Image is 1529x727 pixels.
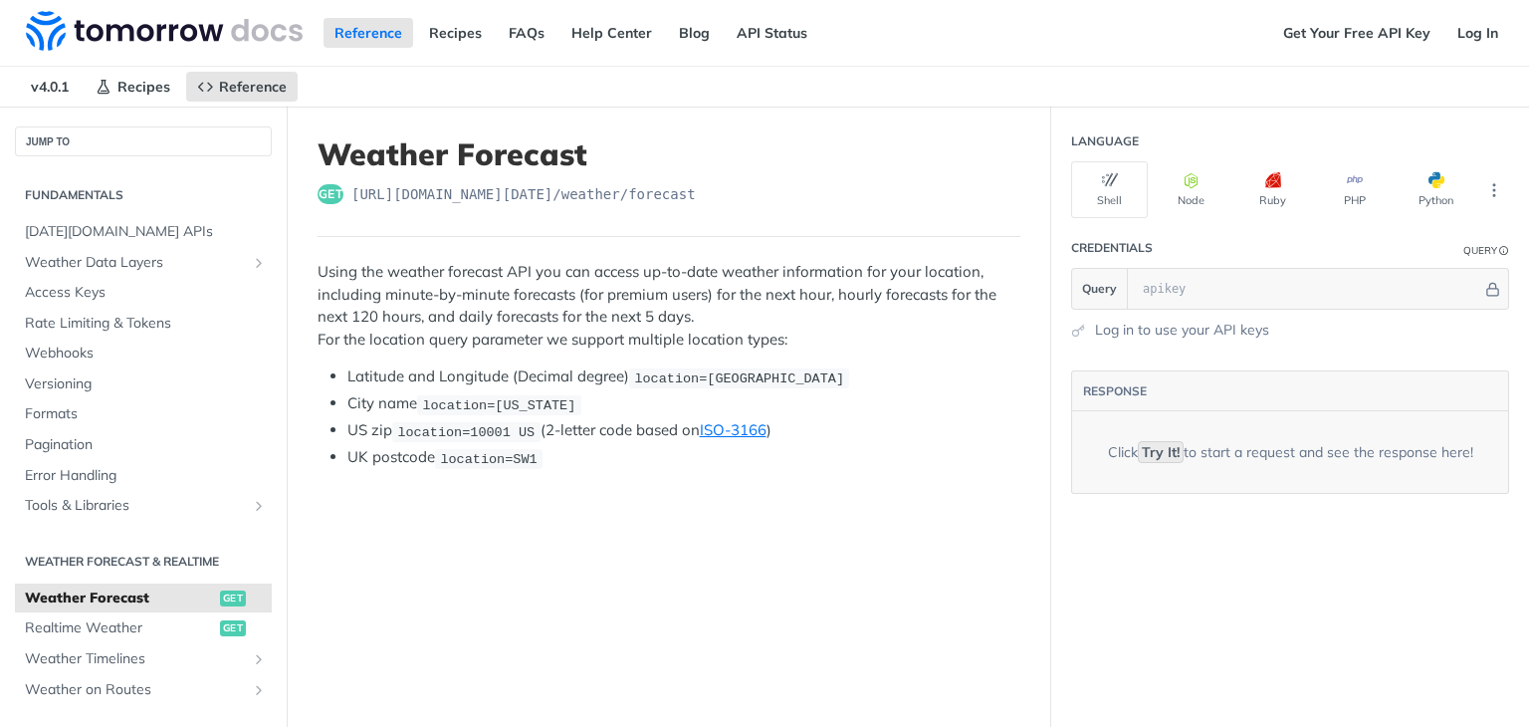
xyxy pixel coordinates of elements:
[347,365,1020,388] li: Latitude and Longitude (Decimal degree)
[25,374,267,394] span: Versioning
[418,18,493,48] a: Recipes
[347,446,1020,469] li: UK postcode
[1133,269,1482,309] input: apikey
[25,466,267,486] span: Error Handling
[498,18,555,48] a: FAQs
[251,498,267,514] button: Show subpages for Tools & Libraries
[15,430,272,460] a: Pagination
[15,584,272,613] a: Weather Forecastget
[417,395,581,415] code: location=[US_STATE]
[668,18,721,48] a: Blog
[1082,381,1148,401] button: RESPONSE
[1479,175,1509,205] button: More Languages
[560,18,663,48] a: Help Center
[85,72,181,102] a: Recipes
[15,553,272,571] h2: Weather Forecast & realtime
[15,461,272,491] a: Error Handling
[347,419,1020,442] li: US zip (2-letter code based on )
[15,369,272,399] a: Versioning
[1272,18,1441,48] a: Get Your Free API Key
[318,261,1020,351] p: Using the weather forecast API you can access up-to-date weather information for your location, i...
[1463,243,1497,258] div: Query
[25,253,246,273] span: Weather Data Layers
[15,491,272,521] a: Tools & LibrariesShow subpages for Tools & Libraries
[25,344,267,363] span: Webhooks
[25,618,215,638] span: Realtime Weather
[1234,161,1311,218] button: Ruby
[220,591,246,606] span: get
[25,283,267,303] span: Access Keys
[435,449,543,469] code: location=SW1
[324,18,413,48] a: Reference
[1499,246,1509,256] i: Information
[25,314,267,334] span: Rate Limiting & Tokens
[726,18,818,48] a: API Status
[1398,161,1474,218] button: Python
[25,680,246,700] span: Weather on Routes
[15,126,272,156] button: JUMP TO
[15,309,272,339] a: Rate Limiting & Tokens
[1138,441,1184,463] code: Try It!
[15,613,272,643] a: Realtime Weatherget
[1485,181,1503,199] svg: More ellipsis
[1071,132,1139,150] div: Language
[392,422,541,442] code: location=10001 US
[25,649,246,669] span: Weather Timelines
[318,184,343,204] span: get
[25,435,267,455] span: Pagination
[251,651,267,667] button: Show subpages for Weather Timelines
[117,78,170,96] span: Recipes
[20,72,80,102] span: v4.0.1
[1108,442,1473,463] div: Click to start a request and see the response here!
[1071,239,1153,257] div: Credentials
[1072,269,1128,309] button: Query
[351,184,696,204] span: https://api.tomorrow.io/v4/weather/forecast
[1071,161,1148,218] button: Shell
[1316,161,1393,218] button: PHP
[15,248,272,278] a: Weather Data LayersShow subpages for Weather Data Layers
[251,255,267,271] button: Show subpages for Weather Data Layers
[186,72,298,102] a: Reference
[347,392,1020,415] li: City name
[25,589,215,608] span: Weather Forecast
[1082,280,1117,298] span: Query
[25,496,246,516] span: Tools & Libraries
[1482,279,1503,299] button: Hide
[15,186,272,204] h2: Fundamentals
[318,136,1020,172] h1: Weather Forecast
[15,339,272,368] a: Webhooks
[15,278,272,308] a: Access Keys
[629,368,849,388] code: location=[GEOGRAPHIC_DATA]
[15,217,272,247] a: [DATE][DOMAIN_NAME] APIs
[251,682,267,698] button: Show subpages for Weather on Routes
[25,222,267,242] span: [DATE][DOMAIN_NAME] APIs
[700,420,766,439] a: ISO-3166
[15,644,272,674] a: Weather TimelinesShow subpages for Weather Timelines
[15,675,272,705] a: Weather on RoutesShow subpages for Weather on Routes
[25,404,267,424] span: Formats
[1446,18,1509,48] a: Log In
[219,78,287,96] span: Reference
[1095,320,1269,341] a: Log in to use your API keys
[1463,243,1509,258] div: QueryInformation
[26,11,303,51] img: Tomorrow.io Weather API Docs
[220,620,246,636] span: get
[1153,161,1229,218] button: Node
[15,399,272,429] a: Formats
